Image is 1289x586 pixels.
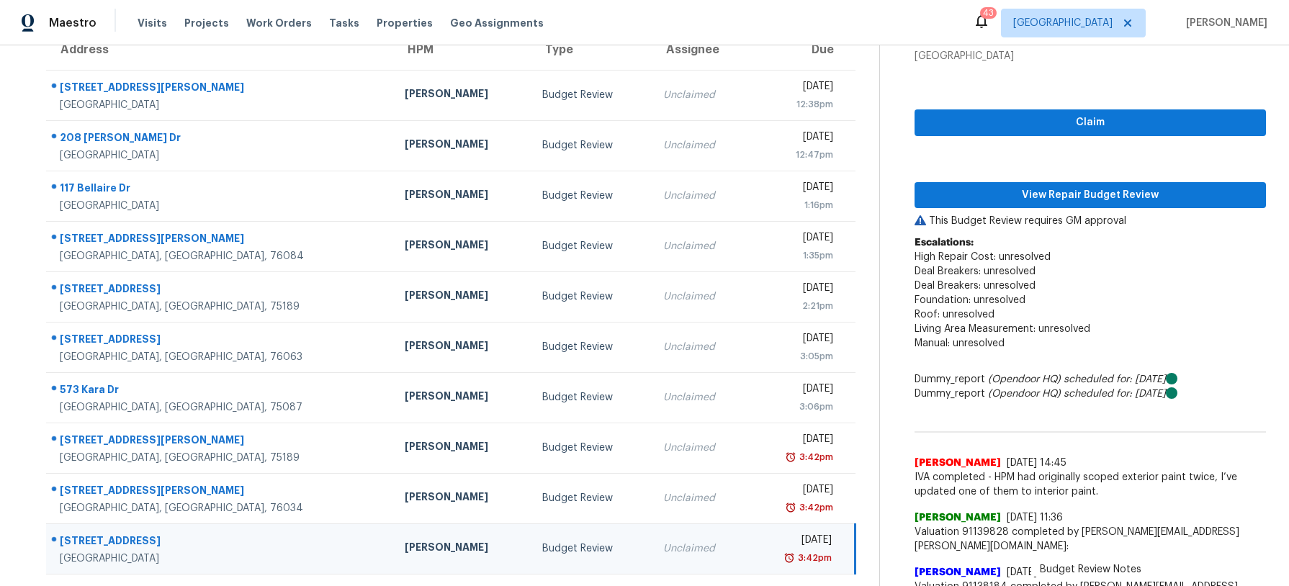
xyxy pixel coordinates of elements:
div: [DATE] [760,382,833,400]
div: [DATE] [760,331,833,349]
div: [STREET_ADDRESS] [60,281,382,299]
th: Due [748,30,855,70]
div: Budget Review [542,441,640,455]
span: [DATE] 8:48 [1007,567,1062,577]
div: Budget Review [542,88,640,102]
div: [DATE] [760,79,833,97]
div: 3:05pm [760,349,833,364]
span: Living Area Measurement: unresolved [915,324,1090,334]
div: Budget Review [542,390,640,405]
span: Properties [377,16,433,30]
div: [GEOGRAPHIC_DATA] [60,199,382,213]
span: High Repair Cost: unresolved [915,252,1051,262]
div: 12:47pm [760,148,833,162]
div: [STREET_ADDRESS][PERSON_NAME] [60,231,382,249]
div: [STREET_ADDRESS][PERSON_NAME] [60,483,382,501]
div: Budget Review [542,138,640,153]
img: Overdue Alarm Icon [785,500,796,515]
div: Unclaimed [663,541,737,556]
div: Budget Review [542,340,640,354]
th: Address [46,30,393,70]
div: Unclaimed [663,390,737,405]
div: [GEOGRAPHIC_DATA] [915,49,1266,63]
div: 3:06pm [760,400,833,414]
th: Type [531,30,652,70]
div: Unclaimed [663,88,737,102]
div: [GEOGRAPHIC_DATA], [GEOGRAPHIC_DATA], 76084 [60,249,382,263]
span: IVA completed - HPM had originally scoped exterior paint twice, I’ve updated one of them to inter... [915,470,1266,499]
div: 1:16pm [760,198,833,212]
span: Geo Assignments [450,16,544,30]
img: Overdue Alarm Icon [783,551,795,565]
div: [PERSON_NAME] [405,338,519,356]
div: 573 Kara Dr [60,382,382,400]
div: [GEOGRAPHIC_DATA] [60,98,382,112]
div: [GEOGRAPHIC_DATA] [60,148,382,163]
div: [GEOGRAPHIC_DATA], [GEOGRAPHIC_DATA], 76063 [60,350,382,364]
span: Tasks [329,18,359,28]
span: [PERSON_NAME] [1180,16,1267,30]
b: Escalations: [915,238,974,248]
span: Budget Review Notes [1031,562,1150,577]
div: Dummy_report [915,387,1266,401]
div: 43 [983,6,994,20]
span: View Repair Budget Review [926,186,1254,204]
div: [GEOGRAPHIC_DATA], [GEOGRAPHIC_DATA], 75189 [60,299,382,314]
div: [PERSON_NAME] [405,187,519,205]
div: Budget Review [542,541,640,556]
span: [GEOGRAPHIC_DATA] [1013,16,1113,30]
div: [STREET_ADDRESS] [60,533,382,551]
span: [PERSON_NAME] [915,456,1001,470]
span: Valuation 91139828 completed by [PERSON_NAME][EMAIL_ADDRESS][PERSON_NAME][DOMAIN_NAME]: [915,525,1266,554]
div: Budget Review [542,491,640,505]
div: Dummy_report [915,372,1266,387]
div: [PERSON_NAME] [405,540,519,558]
div: [DATE] [760,130,833,148]
div: Budget Review [542,189,640,203]
div: Unclaimed [663,491,737,505]
div: [DATE] [760,432,833,450]
div: [STREET_ADDRESS][PERSON_NAME] [60,80,382,98]
div: [GEOGRAPHIC_DATA], [GEOGRAPHIC_DATA], 75087 [60,400,382,415]
div: [PERSON_NAME] [405,490,519,508]
button: Claim [915,109,1266,136]
span: Projects [184,16,229,30]
span: Work Orders [246,16,312,30]
div: [PERSON_NAME] [405,238,519,256]
div: [GEOGRAPHIC_DATA], [GEOGRAPHIC_DATA], 75189 [60,451,382,465]
i: scheduled for: [DATE] [1064,374,1166,384]
div: 3:42pm [796,500,833,515]
div: [DATE] [760,180,833,198]
div: [GEOGRAPHIC_DATA], [GEOGRAPHIC_DATA], 76034 [60,501,382,515]
div: [DATE] [760,230,833,248]
div: 1:35pm [760,248,833,263]
span: Foundation: unresolved [915,295,1025,305]
div: [STREET_ADDRESS] [60,332,382,350]
th: HPM [393,30,531,70]
div: 208 [PERSON_NAME] Dr [60,130,382,148]
div: Unclaimed [663,239,737,253]
span: Claim [926,114,1254,132]
i: scheduled for: [DATE] [1064,389,1166,399]
span: [PERSON_NAME] [915,510,1001,525]
span: Roof: unresolved [915,310,994,320]
span: [DATE] 14:45 [1007,458,1066,468]
div: Unclaimed [663,441,737,455]
div: [DATE] [760,533,832,551]
img: Overdue Alarm Icon [785,450,796,464]
div: [PERSON_NAME] [405,439,519,457]
div: 3:42pm [795,551,832,565]
div: Unclaimed [663,289,737,304]
i: (Opendoor HQ) [988,374,1061,384]
p: This Budget Review requires GM approval [915,214,1266,228]
span: [DATE] 11:36 [1007,513,1063,523]
div: Unclaimed [663,138,737,153]
div: Unclaimed [663,340,737,354]
span: Deal Breakers: unresolved [915,266,1036,276]
div: [DATE] [760,281,833,299]
div: 2:21pm [760,299,833,313]
div: [PERSON_NAME] [405,86,519,104]
span: [PERSON_NAME] [915,565,1001,580]
div: 3:42pm [796,450,833,464]
div: Budget Review [542,289,640,304]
